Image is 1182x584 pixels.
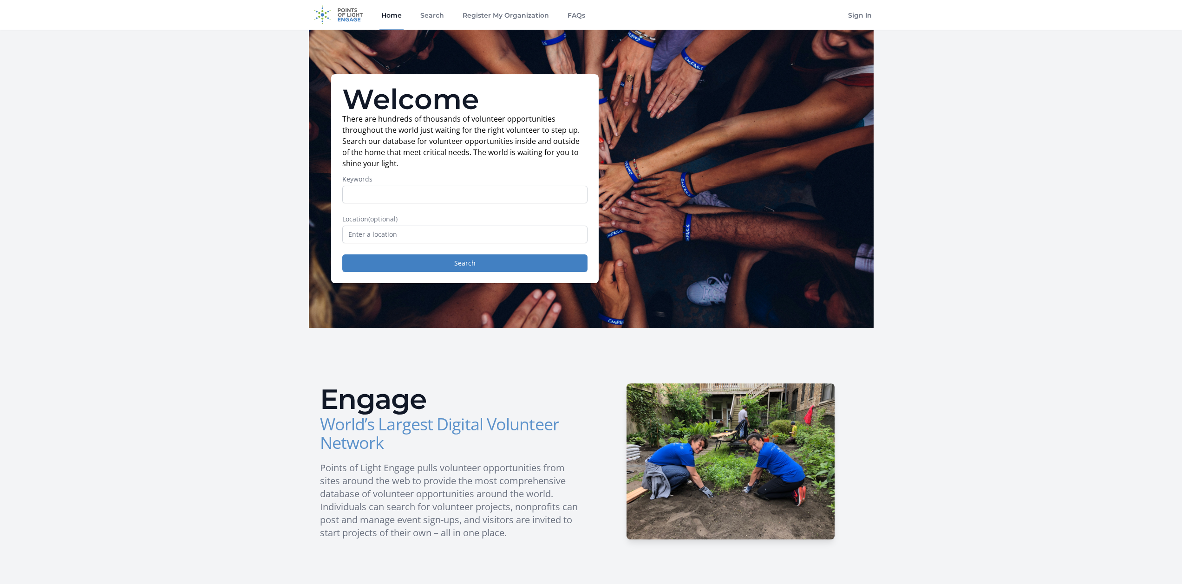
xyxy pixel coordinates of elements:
h2: Engage [320,385,584,413]
button: Search [342,254,588,272]
label: Keywords [342,175,588,184]
input: Enter a location [342,226,588,243]
label: Location [342,214,588,224]
p: Points of Light Engage pulls volunteer opportunities from sites around the web to provide the mos... [320,461,584,539]
h1: Welcome [342,85,588,113]
h3: World’s Largest Digital Volunteer Network [320,415,584,452]
img: HCSC-H_1.JPG [627,383,835,539]
span: (optional) [368,214,398,223]
p: There are hundreds of thousands of volunteer opportunities throughout the world just waiting for ... [342,113,588,169]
